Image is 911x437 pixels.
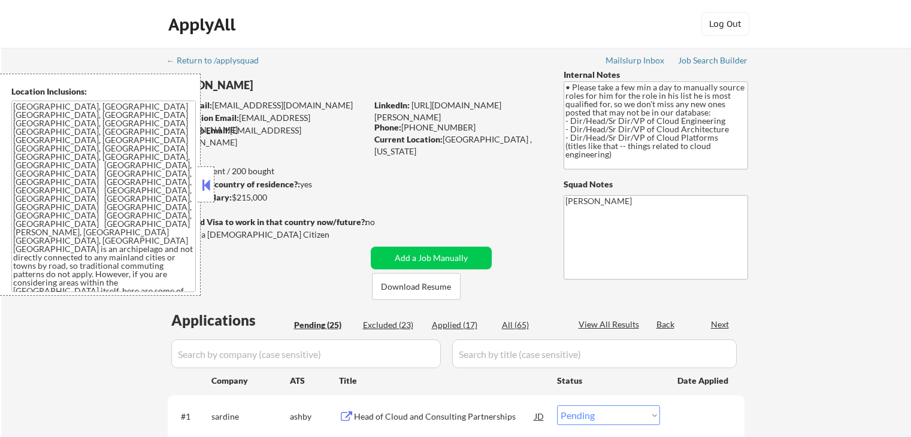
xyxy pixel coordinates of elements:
[11,86,196,98] div: Location Inclusions:
[211,375,290,387] div: Company
[167,179,300,189] strong: Can work in country of residence?:
[502,319,562,331] div: All (65)
[294,319,354,331] div: Pending (25)
[365,216,399,228] div: no
[579,318,643,330] div: View All Results
[606,56,665,68] a: Mailslurp Inbox
[167,178,363,190] div: yes
[168,125,367,148] div: [EMAIL_ADDRESS][DOMAIN_NAME]
[678,56,748,68] a: Job Search Builder
[374,134,443,144] strong: Current Location:
[452,339,737,368] input: Search by title (case sensitive)
[606,56,665,65] div: Mailslurp Inbox
[167,192,367,204] div: $215,000
[168,217,367,227] strong: Will need Visa to work in that country now/future?:
[167,56,270,65] div: ← Return to /applysquad
[656,318,676,330] div: Back
[168,112,367,135] div: [EMAIL_ADDRESS][DOMAIN_NAME]
[171,313,290,327] div: Applications
[374,122,544,133] div: [PHONE_NUMBER]
[678,56,748,65] div: Job Search Builder
[374,122,401,132] strong: Phone:
[211,411,290,423] div: sardine
[372,273,461,300] button: Download Resume
[363,319,423,331] div: Excluded (23)
[168,229,370,241] div: Yes, I am a [DEMOGRAPHIC_DATA] Citizen
[371,247,492,269] button: Add a Job Manually
[167,165,367,177] div: 17 sent / 200 bought
[167,56,270,68] a: ← Return to /applysquad
[564,178,748,190] div: Squad Notes
[677,375,730,387] div: Date Applied
[374,100,410,110] strong: LinkedIn:
[290,411,339,423] div: ashby
[290,375,339,387] div: ATS
[339,375,546,387] div: Title
[374,100,501,122] a: [URL][DOMAIN_NAME][PERSON_NAME]
[711,318,730,330] div: Next
[374,133,544,157] div: [GEOGRAPHIC_DATA] , [US_STATE]
[557,369,660,391] div: Status
[168,99,367,111] div: [EMAIL_ADDRESS][DOMAIN_NAME]
[168,14,239,35] div: ApplyAll
[564,69,748,81] div: Internal Notes
[181,411,202,423] div: #1
[534,405,546,427] div: JD
[171,339,441,368] input: Search by company (case sensitive)
[432,319,492,331] div: Applied (17)
[354,411,535,423] div: Head of Cloud and Consulting Partnerships
[701,12,749,36] button: Log Out
[168,78,414,93] div: [PERSON_NAME]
